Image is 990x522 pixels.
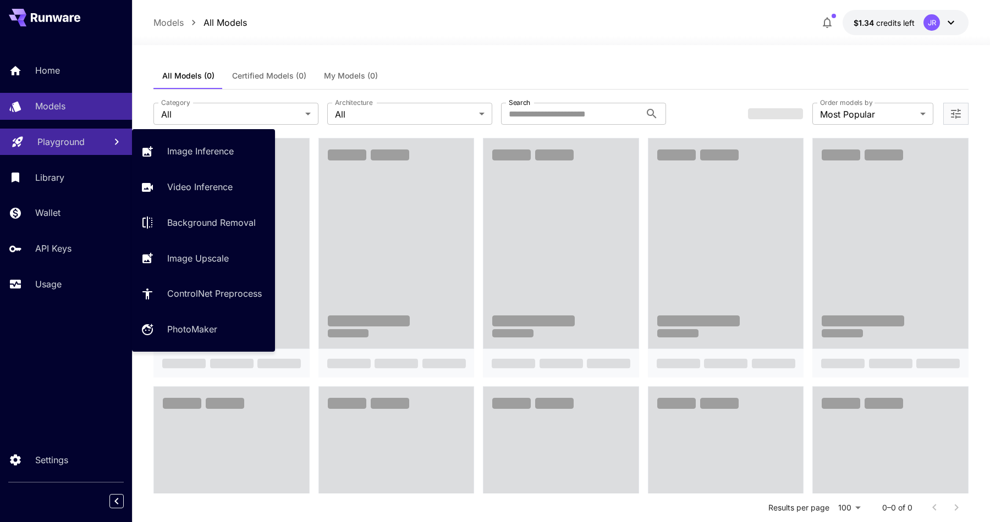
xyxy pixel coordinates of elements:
p: Home [35,64,60,77]
a: Image Inference [132,138,275,165]
label: Category [161,98,190,107]
p: Background Removal [167,216,256,229]
span: My Models (0) [324,71,378,81]
p: Playground [37,135,85,148]
a: PhotoMaker [132,316,275,343]
p: API Keys [35,242,71,255]
p: Settings [35,453,68,467]
label: Order models by [820,98,872,107]
p: Wallet [35,206,61,219]
span: All [335,108,475,121]
div: Collapse sidebar [118,491,132,511]
p: Image Inference [167,145,234,158]
span: All [161,108,301,121]
p: Models [153,16,184,29]
p: Image Upscale [167,252,229,265]
p: ControlNet Preprocess [167,287,262,300]
a: Video Inference [132,174,275,201]
nav: breadcrumb [153,16,247,29]
a: Image Upscale [132,245,275,271]
p: Results per page [768,502,829,513]
a: ControlNet Preprocess [132,280,275,307]
a: Background Removal [132,209,275,236]
button: $1.34172 [843,10,969,35]
p: PhotoMaker [167,323,217,336]
span: $1.34 [854,18,876,27]
label: Search [509,98,530,107]
p: All Models [204,16,247,29]
button: Open more filters [949,107,963,121]
button: Collapse sidebar [109,494,124,508]
p: Video Inference [167,180,233,193]
span: Most Popular [820,108,916,121]
span: All Models (0) [162,71,215,81]
p: Usage [35,277,62,291]
p: Library [35,171,64,184]
div: JR [923,14,940,31]
span: credits left [876,18,915,27]
p: 0–0 of 0 [882,502,912,513]
div: $1.34172 [854,17,915,29]
label: Architecture [335,98,372,107]
p: Models [35,99,65,113]
span: Certified Models (0) [232,71,306,81]
div: 100 [834,499,865,515]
